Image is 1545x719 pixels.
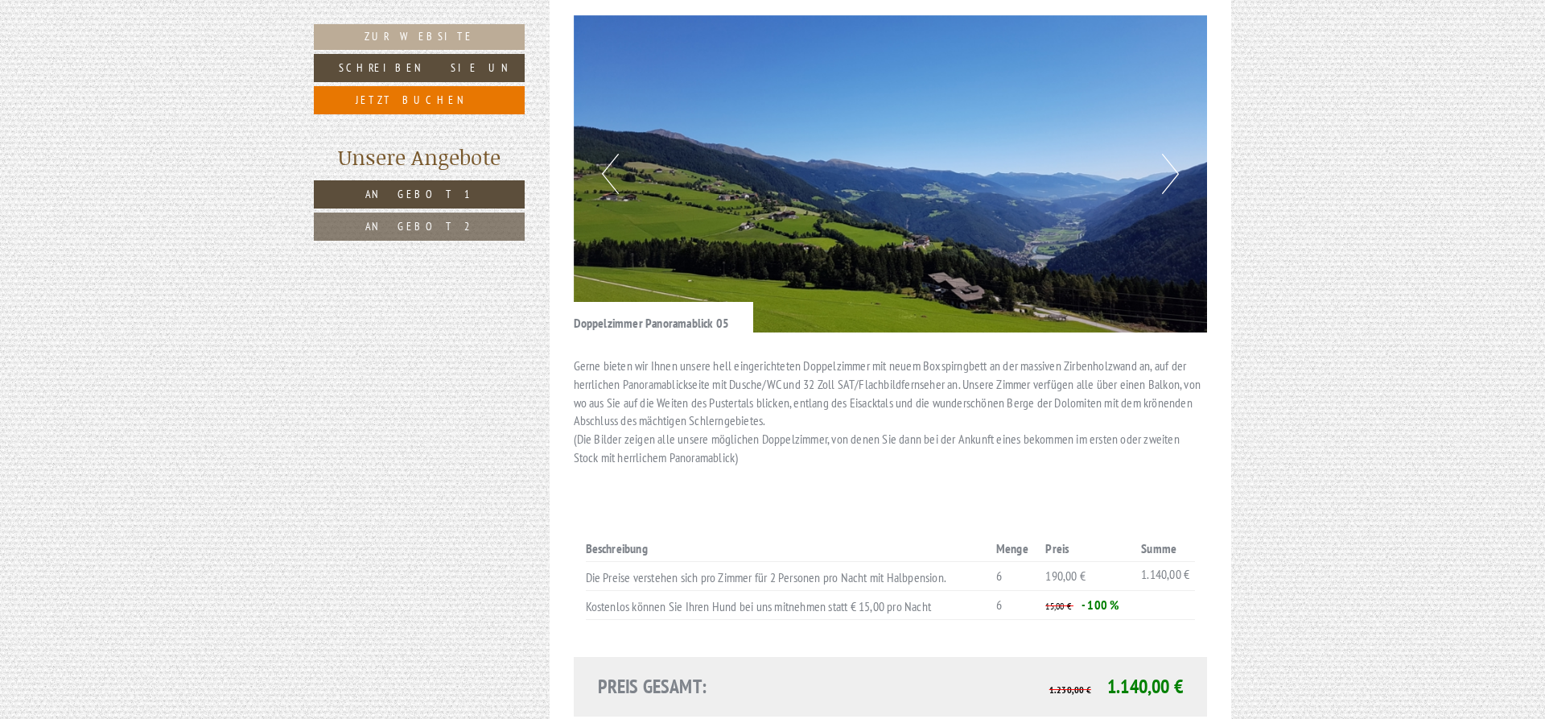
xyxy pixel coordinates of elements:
th: Summe [1135,536,1195,561]
th: Preis [1039,536,1135,561]
span: 15,00 € [1045,600,1070,612]
span: Angebot 1 [365,187,473,201]
span: - 100 % [1081,597,1119,613]
span: 190,00 € [1045,568,1086,584]
div: Doppelzimmer Panoramablick 05 [574,302,754,333]
td: 6 [990,590,1040,619]
div: Unsere Angebote [314,143,525,172]
th: Menge [990,536,1040,561]
span: Angebot 2 [365,219,473,233]
button: Next [1162,154,1179,194]
img: image [574,15,1208,333]
td: Die Preise verstehen sich pro Zimmer für 2 Personen pro Nacht mit Halbpension. [586,561,990,590]
a: Schreiben Sie uns [314,54,525,82]
p: Gerne bieten wir Ihnen unsere hell eingerichteten Doppelzimmer mit neuem Boxspirngbett an der mas... [574,357,1208,467]
div: Preis gesamt: [586,673,891,700]
a: Zur Website [314,24,525,50]
a: Jetzt buchen [314,86,525,114]
td: 6 [990,561,1040,590]
th: Beschreibung [586,536,990,561]
button: Previous [602,154,619,194]
td: 1.140,00 € [1135,561,1195,590]
td: Kostenlos können Sie Ihren Hund bei uns mitnehmen statt € 15,00 pro Nacht [586,590,990,619]
span: 1.230,00 € [1049,684,1091,696]
span: 1.140,00 € [1107,674,1183,699]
